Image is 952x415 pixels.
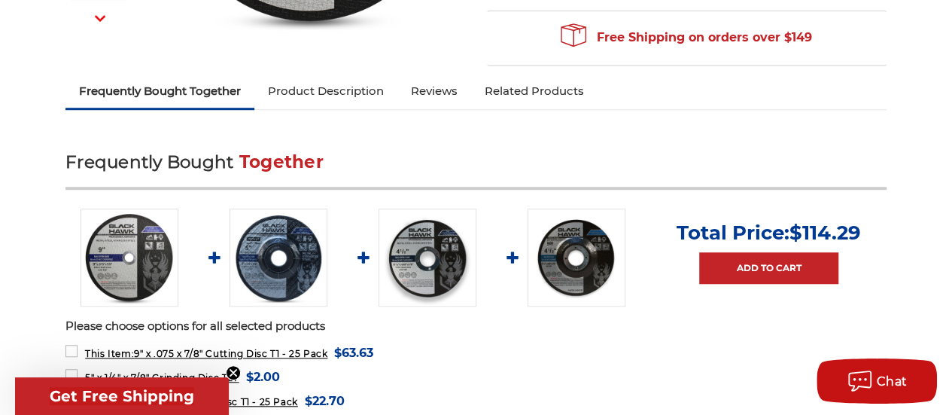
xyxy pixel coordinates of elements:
span: 5" x 1/4" x 7/8" Grinding Disc T27 [85,372,239,383]
strong: This Item: [85,348,134,359]
button: Next [82,2,118,35]
button: Close teaser [226,365,241,380]
p: Please choose options for all selected products [65,318,887,335]
a: Product Description [254,75,397,108]
a: Reviews [397,75,471,108]
button: Chat [817,359,937,404]
img: 9 inch cut off wheel [81,209,178,307]
span: Frequently Bought [65,151,233,172]
p: Total Price: [677,221,861,245]
a: Related Products [471,75,598,108]
span: $2.00 [246,367,280,387]
span: Get Free Shipping [50,387,194,405]
a: Add to Cart [699,252,838,284]
span: $22.70 [305,391,345,411]
span: 9" x .075 x 7/8" Cutting Disc T1 - 25 Pack [85,348,327,359]
span: Free Shipping on orders over $149 [561,23,812,53]
a: Frequently Bought Together [65,75,254,108]
span: $63.63 [334,343,373,363]
span: Chat [877,374,908,389]
span: $114.29 [789,221,861,245]
div: Get Free ShippingClose teaser [15,377,229,415]
span: Together [239,151,324,172]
